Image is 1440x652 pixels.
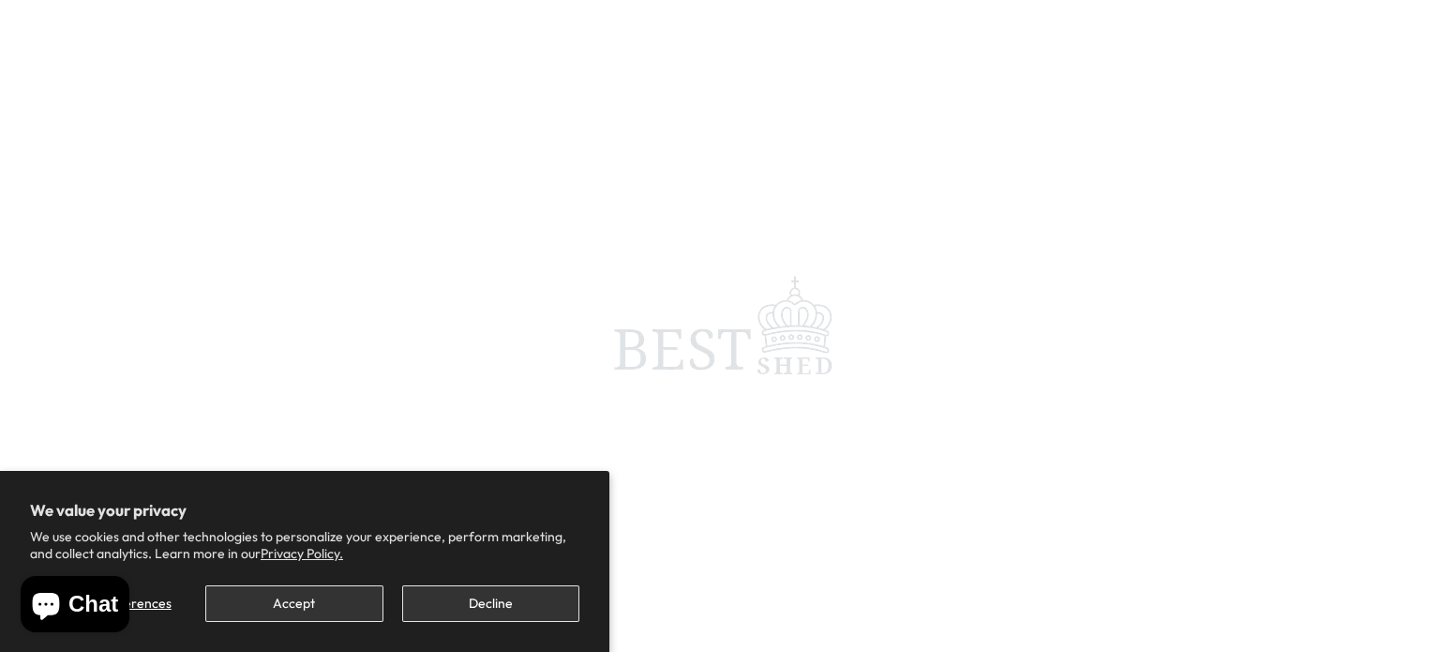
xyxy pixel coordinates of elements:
h2: We value your privacy [30,501,579,520]
inbox-online-store-chat: Shopify online store chat [15,576,135,637]
button: Decline [402,585,579,622]
button: Accept [205,585,382,622]
a: Privacy Policy. [261,545,343,562]
p: We use cookies and other technologies to personalize your experience, perform marketing, and coll... [30,528,579,562]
